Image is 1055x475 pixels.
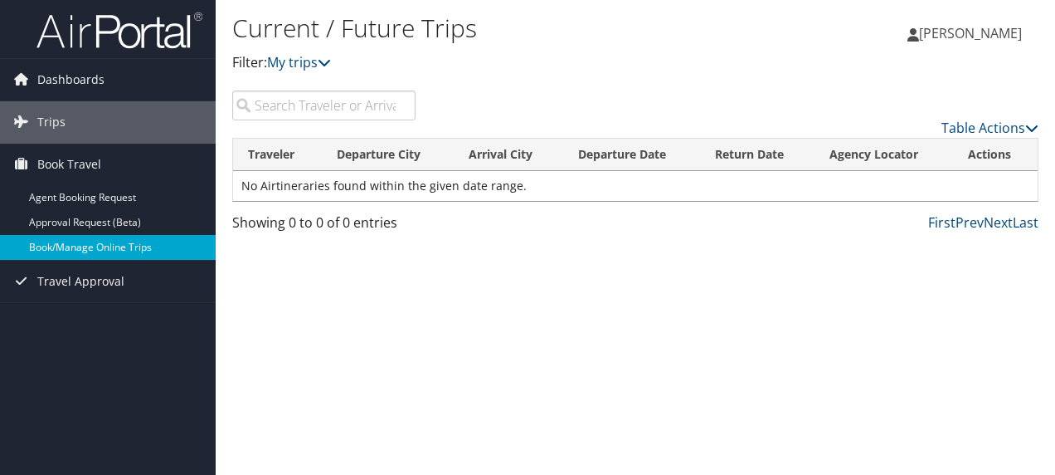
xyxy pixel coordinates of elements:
[814,139,952,171] th: Agency Locator: activate to sort column ascending
[941,119,1038,137] a: Table Actions
[563,139,700,171] th: Departure Date: activate to sort column descending
[984,213,1013,232] a: Next
[232,213,416,241] div: Showing 0 to 0 of 0 entries
[37,144,101,185] span: Book Travel
[232,52,770,74] p: Filter:
[232,91,416,120] input: Search Traveler or Arrival City
[454,139,562,171] th: Arrival City: activate to sort column ascending
[1013,213,1038,232] a: Last
[37,59,105,100] span: Dashboards
[36,11,202,50] img: airportal-logo.png
[955,213,984,232] a: Prev
[233,139,322,171] th: Traveler: activate to sort column ascending
[232,11,770,46] h1: Current / Future Trips
[928,213,955,232] a: First
[700,139,814,171] th: Return Date: activate to sort column ascending
[907,8,1038,58] a: [PERSON_NAME]
[233,171,1038,201] td: No Airtineraries found within the given date range.
[322,139,454,171] th: Departure City: activate to sort column ascending
[37,261,124,302] span: Travel Approval
[953,139,1038,171] th: Actions
[267,53,331,71] a: My trips
[37,101,66,143] span: Trips
[919,24,1022,42] span: [PERSON_NAME]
